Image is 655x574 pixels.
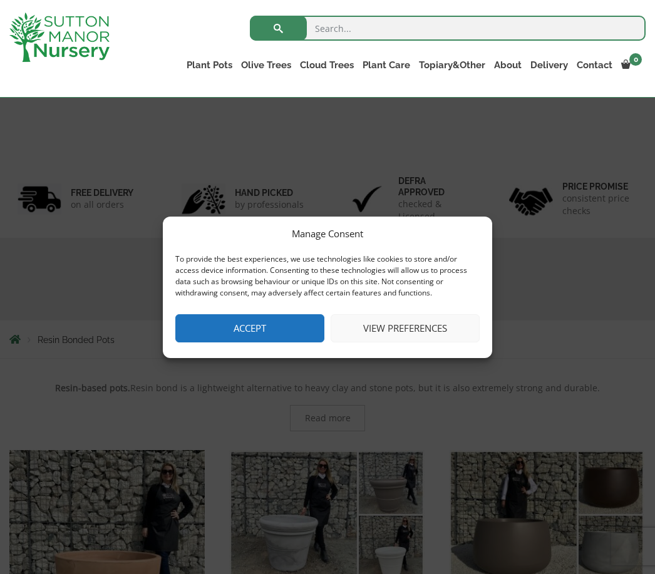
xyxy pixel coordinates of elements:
[629,53,642,66] span: 0
[9,13,110,62] img: logo
[182,56,237,74] a: Plant Pots
[331,314,480,342] button: View preferences
[175,314,324,342] button: Accept
[250,16,646,41] input: Search...
[415,56,490,74] a: Topiary&Other
[292,226,363,241] div: Manage Consent
[572,56,617,74] a: Contact
[358,56,415,74] a: Plant Care
[296,56,358,74] a: Cloud Trees
[175,254,478,299] div: To provide the best experiences, we use technologies like cookies to store and/or access device i...
[237,56,296,74] a: Olive Trees
[617,56,646,74] a: 0
[490,56,526,74] a: About
[526,56,572,74] a: Delivery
